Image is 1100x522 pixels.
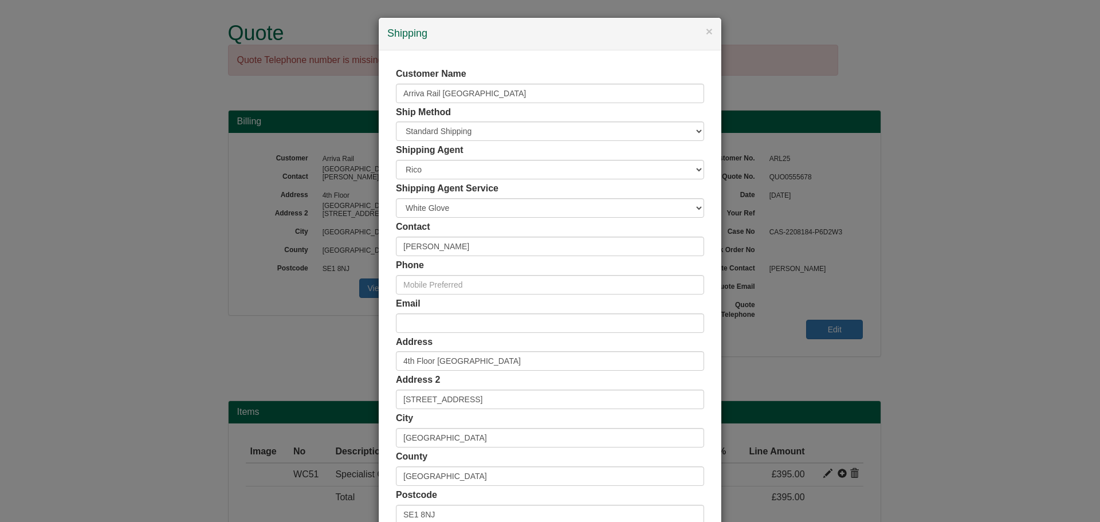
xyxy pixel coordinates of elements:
[396,450,427,464] label: County
[396,144,463,157] label: Shipping Agent
[706,25,713,37] button: ×
[396,412,413,425] label: City
[396,259,424,272] label: Phone
[396,68,466,81] label: Customer Name
[396,489,437,502] label: Postcode
[396,106,451,119] label: Ship Method
[396,275,704,295] input: Mobile Preferred
[396,221,430,234] label: Contact
[396,297,421,311] label: Email
[387,26,713,41] h4: Shipping
[396,182,498,195] label: Shipping Agent Service
[396,336,433,349] label: Address
[396,374,440,387] label: Address 2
